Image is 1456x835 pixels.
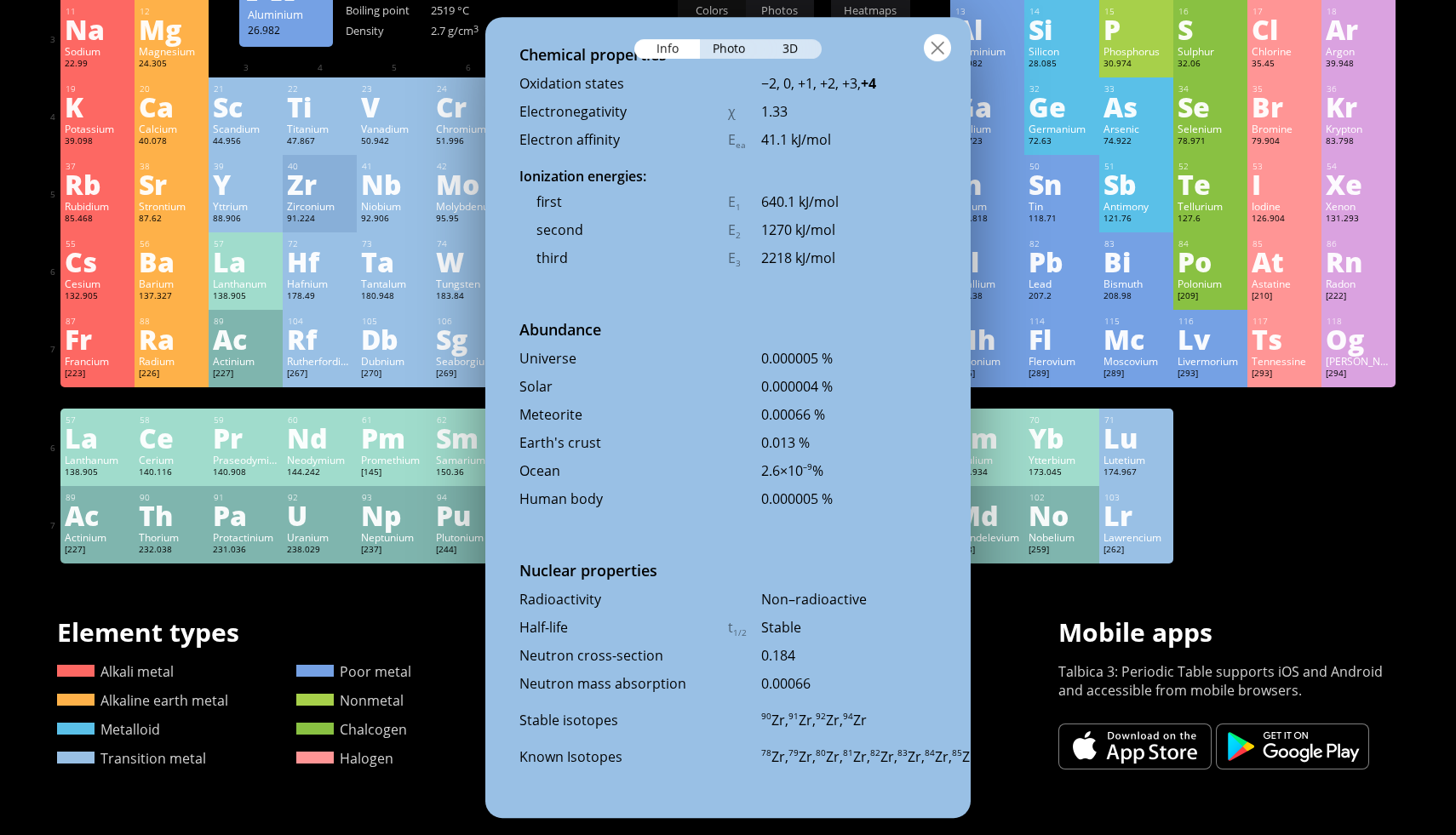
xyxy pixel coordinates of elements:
[955,238,1020,249] div: 81
[1252,213,1317,226] div: 126.904
[248,7,324,22] div: Aluminium
[287,424,353,451] div: Nd
[1103,368,1169,381] div: [289]
[1252,325,1317,352] div: Ts
[1178,354,1243,368] div: Livermorium
[361,453,427,466] div: Promethium
[1326,44,1391,58] div: Argon
[139,290,204,304] div: 137.327
[287,325,353,352] div: Rf
[1029,199,1094,213] div: Tin
[1253,238,1317,249] div: 85
[761,377,937,396] div: 0.000004 %
[437,316,502,327] div: 106
[436,122,502,135] div: Chromium
[1253,6,1317,17] div: 17
[861,74,876,93] b: +4
[361,248,427,275] div: Ta
[761,433,937,452] div: 0.013 %
[362,415,427,426] div: 61
[519,405,728,424] div: Meteorite
[139,368,204,381] div: [226]
[431,3,516,18] div: 2519 °C
[65,122,130,135] div: Potassium
[213,135,278,149] div: 44.956
[361,170,427,197] div: Nb
[139,213,204,226] div: 87.62
[1327,6,1391,17] div: 18
[140,83,204,94] div: 20
[140,6,204,17] div: 12
[485,319,971,349] div: Abundance
[213,368,278,381] div: [227]
[214,83,278,94] div: 21
[65,199,130,213] div: Rubidium
[1029,161,1094,172] div: 50
[1327,316,1391,327] div: 118
[436,170,502,197] div: Mo
[700,39,761,59] div: Photo
[954,424,1020,451] div: Tm
[1103,354,1169,368] div: Moscovium
[213,199,278,213] div: Yttrium
[736,140,746,151] sub: ea
[1252,44,1317,58] div: Chlorine
[1029,277,1094,290] div: Lead
[1029,238,1094,249] div: 82
[1253,316,1317,327] div: 117
[1103,424,1169,451] div: Lu
[954,170,1020,197] div: In
[954,248,1020,275] div: Tl
[1252,122,1317,135] div: Bromine
[346,3,431,18] div: Boiling point
[736,258,741,269] sub: 3
[1103,15,1169,43] div: P
[436,93,502,120] div: Cr
[139,424,204,451] div: Ce
[288,161,353,172] div: 40
[66,83,130,94] div: 19
[362,83,427,94] div: 23
[1103,277,1169,290] div: Bismuth
[287,290,353,304] div: 178.49
[1029,415,1094,426] div: 70
[361,122,427,135] div: Vanadium
[1103,135,1169,149] div: 74.922
[1326,354,1391,368] div: [PERSON_NAME]
[436,368,502,381] div: [269]
[431,23,516,38] div: 2.7 g/cm
[1029,325,1094,352] div: Fl
[954,213,1020,226] div: 114.818
[139,354,204,368] div: Radium
[1104,238,1169,249] div: 83
[65,213,130,226] div: 85.468
[214,316,278,327] div: 89
[954,93,1020,120] div: Ga
[1252,170,1317,197] div: I
[213,277,278,290] div: Lanthanum
[1252,135,1317,149] div: 79.904
[1326,15,1391,43] div: Ar
[140,238,204,249] div: 56
[1178,316,1243,327] div: 116
[287,135,353,149] div: 47.867
[1029,135,1094,149] div: 72.63
[954,199,1020,213] div: Indium
[65,58,130,71] div: 22.99
[361,354,427,368] div: Dubnium
[1326,368,1391,381] div: [294]
[1178,325,1243,352] div: Lv
[1103,170,1169,197] div: Sb
[1104,6,1169,17] div: 15
[296,691,404,710] a: Nonmetal
[736,230,741,241] sub: 2
[436,354,502,368] div: Seaborgium
[1326,277,1391,290] div: Radon
[1029,122,1094,135] div: Germanium
[954,368,1020,381] div: [286]
[65,325,130,352] div: Fr
[362,238,427,249] div: 73
[66,238,130,249] div: 55
[362,316,427,327] div: 105
[65,93,130,120] div: K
